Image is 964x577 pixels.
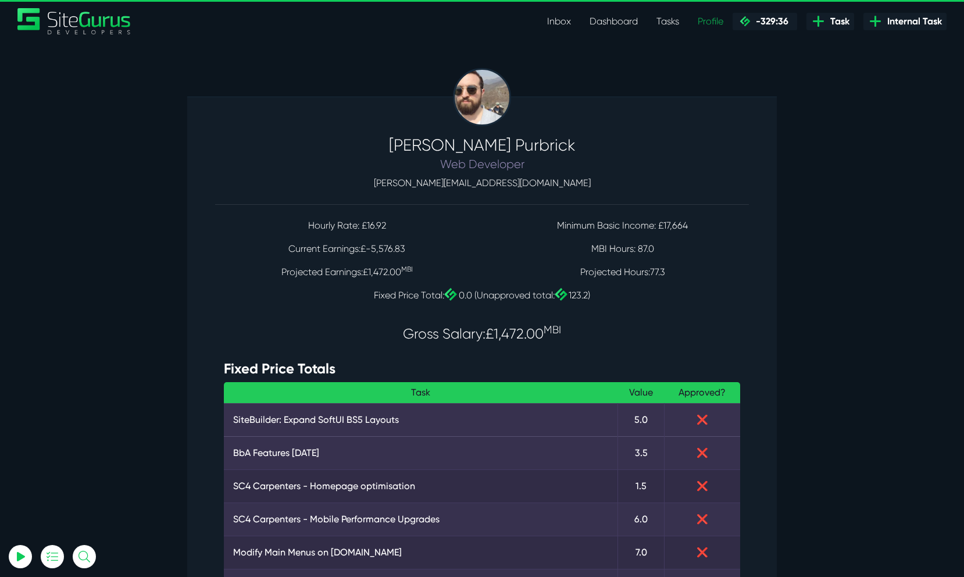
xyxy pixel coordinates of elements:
a: BbA Features [DATE] [233,446,608,460]
th: Approved? [665,382,740,403]
span: [PERSON_NAME] [389,136,511,155]
span: Internal Task [883,15,942,29]
sup: MBI [544,324,561,336]
span: £1,472.00 [485,326,561,342]
td: 5.0 [618,403,665,436]
td: ❌ [665,469,740,503]
td: 3.5 [618,436,665,469]
p: MBI Hours: 87.0 [496,242,749,256]
h5: Web Developer [215,158,749,172]
p: Projected Earnings: [220,265,473,279]
td: ❌ [665,436,740,469]
p: Projected Hours: [496,265,749,279]
p: Current Earnings: [220,242,473,256]
h4: Gross Salary: [215,326,749,343]
td: ❌ [665,503,740,536]
img: Sitegurus Logo [17,8,131,34]
p: Minimum Basic Income: £17,664 [496,219,749,233]
h4: Fixed Price Totals [224,361,740,377]
span: -329:36 [751,16,788,27]
span: 77.3 [650,266,665,277]
a: SiteGurus [17,8,131,34]
th: Value [618,382,665,403]
a: SiteBuilder: Expand SoftUI BS5 Layouts [233,413,608,427]
a: Modify Main Menus on [DOMAIN_NAME] [233,546,608,560]
p: Hourly Rate: £16.92 [220,219,473,233]
a: SC4 Carpenters - Homepage optimisation [233,479,608,493]
p: [PERSON_NAME][EMAIL_ADDRESS][DOMAIN_NAME] [215,176,749,190]
td: ❌ [665,403,740,436]
a: Task [806,13,854,30]
td: 7.0 [618,536,665,569]
sup: MBI [401,265,413,273]
span: £-5,576.83 [360,243,405,254]
span: £1,472.00 [363,266,413,277]
td: 1.5 [618,469,665,503]
p: Fixed Price Total: 0.0 (Unapproved total: 123.2) [215,288,749,302]
span: Task [826,15,849,29]
a: Profile [688,10,733,33]
a: SC4 Carpenters - Mobile Performance Upgrades [233,512,608,526]
th: Task [224,382,618,403]
td: ❌ [665,536,740,569]
a: Internal Task [863,13,947,30]
a: Tasks [647,10,688,33]
a: -329:36 [733,13,797,30]
td: 6.0 [618,503,665,536]
span: Purbrick [515,136,576,155]
a: Dashboard [580,10,647,33]
a: Inbox [538,10,580,33]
